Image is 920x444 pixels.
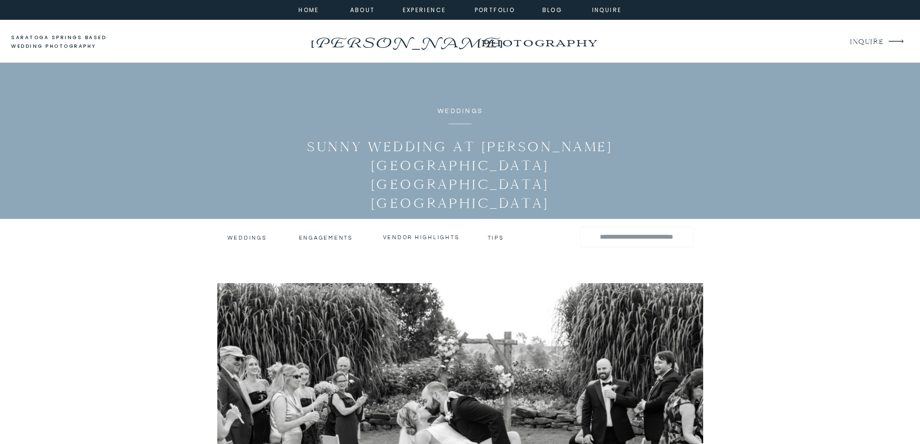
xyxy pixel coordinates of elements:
[11,33,125,51] a: saratoga springs based wedding photography
[383,234,460,241] a: vendor highlights
[535,5,570,14] a: Blog
[299,234,355,241] a: engagements
[296,5,322,14] a: home
[462,29,616,56] a: photography
[438,108,483,115] a: Weddings
[350,5,372,14] a: about
[403,5,442,14] a: experience
[290,137,630,213] h1: Sunny Wedding at [PERSON_NAME][GEOGRAPHIC_DATA] [GEOGRAPHIC_DATA] [GEOGRAPHIC_DATA]
[474,5,516,14] a: portfolio
[590,5,624,14] a: inquire
[488,234,506,239] a: tips
[850,36,882,49] a: INQUIRE
[227,234,266,241] a: Weddings
[308,31,505,47] a: [PERSON_NAME]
